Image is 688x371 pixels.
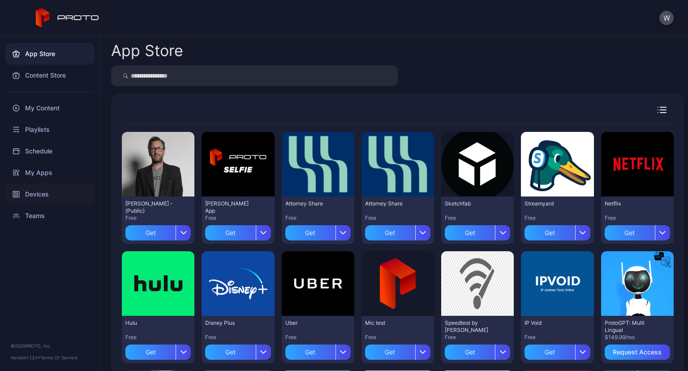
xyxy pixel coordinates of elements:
div: ProtoGPT: Multi Lingual [605,319,654,334]
a: My Apps [5,162,95,183]
div: Free [605,214,670,222]
a: Teams [5,205,95,227]
div: David N Persona - (Public) [125,200,175,214]
div: Uber [285,319,335,327]
a: App Store [5,43,95,65]
button: Get [605,222,670,240]
div: Get [205,225,255,240]
div: Get [285,225,335,240]
button: Get [365,222,430,240]
a: Content Store [5,65,95,86]
div: Free [365,214,430,222]
button: Get [365,341,430,360]
div: Mic test [365,319,414,327]
div: Get [445,345,495,360]
div: Get [205,345,255,360]
div: Get [605,225,655,240]
div: Free [365,334,430,341]
div: Request Access [613,349,662,356]
div: David Selfie App [205,200,254,214]
button: Get [445,341,510,360]
button: Get [285,222,351,240]
div: Attorney Share [285,200,335,207]
div: IP Void [525,319,574,327]
span: Version 1.13.1 • [11,355,40,360]
a: Terms Of Service [40,355,77,360]
button: Get [205,341,271,360]
div: Free [285,214,351,222]
div: $149.99/mo [605,334,670,341]
div: Free [525,334,590,341]
div: © 2025 PROTO, Inc. [11,342,89,349]
button: Get [125,341,191,360]
div: Sketchfab [445,200,494,207]
div: Free [285,334,351,341]
button: W [659,11,674,25]
div: Free [525,214,590,222]
button: Get [125,222,191,240]
button: Get [285,341,351,360]
button: Request Access [605,345,670,360]
div: Free [205,334,271,341]
div: App Store [111,43,183,58]
a: Devices [5,183,95,205]
div: Get [125,225,176,240]
div: Streamyard [525,200,574,207]
button: Get [205,222,271,240]
div: Netflix [605,200,654,207]
div: Speedtest by Ookla [445,319,494,334]
div: Get [365,225,415,240]
div: Get [445,225,495,240]
button: Get [525,341,590,360]
div: Free [445,334,510,341]
div: Free [125,214,191,222]
div: Hulu [125,319,175,327]
div: Get [525,345,575,360]
div: Free [125,334,191,341]
div: Attorney Share [365,200,414,207]
button: Get [445,222,510,240]
div: Get [525,225,575,240]
div: Free [445,214,510,222]
div: Get [285,345,335,360]
a: Playlists [5,119,95,140]
a: Schedule [5,140,95,162]
div: Free [205,214,271,222]
div: Get [365,345,415,360]
button: Get [525,222,590,240]
a: My Content [5,97,95,119]
div: Get [125,345,176,360]
div: Disney Plus [205,319,254,327]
